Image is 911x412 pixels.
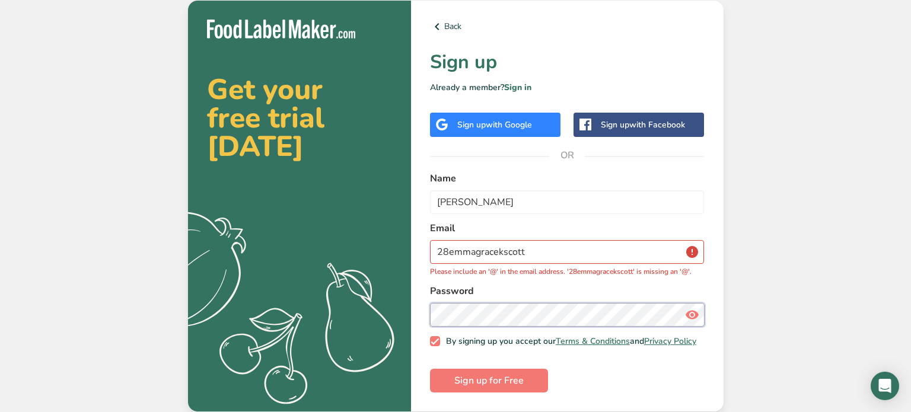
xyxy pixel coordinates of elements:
[430,48,705,76] h1: Sign up
[430,221,705,235] label: Email
[457,119,532,131] div: Sign up
[430,240,705,264] input: email@example.com
[549,138,585,173] span: OR
[486,119,532,130] span: with Google
[440,336,696,347] span: By signing up you accept our and
[430,171,705,186] label: Name
[454,373,524,388] span: Sign up for Free
[644,336,696,347] a: Privacy Policy
[430,266,705,277] p: Please include an '@' in the email address. '28emmagracekscott' is missing an '@'.
[430,284,705,298] label: Password
[601,119,685,131] div: Sign up
[430,190,705,214] input: John Doe
[207,20,355,39] img: Food Label Maker
[430,81,705,94] p: Already a member?
[430,20,705,34] a: Back
[430,369,548,392] button: Sign up for Free
[207,75,392,161] h2: Get your free trial [DATE]
[504,82,531,93] a: Sign in
[871,372,899,400] div: Open Intercom Messenger
[629,119,685,130] span: with Facebook
[556,336,630,347] a: Terms & Conditions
